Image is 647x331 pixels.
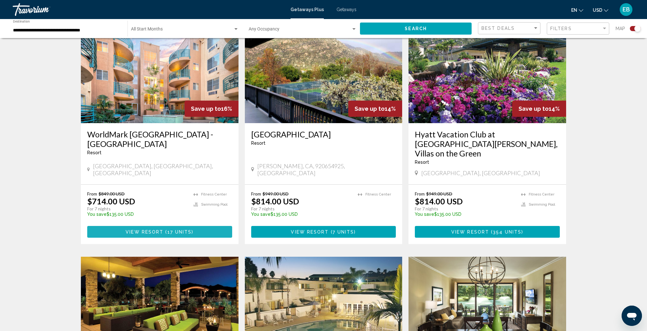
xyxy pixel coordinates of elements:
span: Map [616,24,625,33]
span: Save up to [519,105,549,112]
span: Save up to [355,105,385,112]
span: [GEOGRAPHIC_DATA], [GEOGRAPHIC_DATA] [421,169,540,176]
span: 354 units [493,229,521,235]
span: Resort [87,150,101,155]
span: Search [405,26,427,31]
span: You save [87,212,107,217]
span: [PERSON_NAME], CA, 920654925, [GEOGRAPHIC_DATA] [257,162,396,176]
span: Resort [415,160,429,165]
span: Filters [550,26,572,31]
span: From [415,191,425,196]
iframe: Button to launch messaging window [622,306,642,326]
p: For 7 nights [251,206,352,212]
a: Getaways Plus [291,7,324,12]
p: For 7 nights [415,206,515,212]
span: Swimming Pool [529,202,555,207]
img: A409E01X.jpg [81,22,239,123]
span: Best Deals [481,26,515,31]
p: $135.00 USD [251,212,352,217]
span: USD [593,8,602,13]
p: $814.00 USD [415,196,463,206]
span: Resort [251,141,265,146]
span: Fitness Center [529,192,554,196]
div: 16% [185,101,239,117]
span: EB [623,6,630,13]
span: $849.00 USD [99,191,125,196]
span: [GEOGRAPHIC_DATA], [GEOGRAPHIC_DATA], [GEOGRAPHIC_DATA] [93,162,232,176]
span: ( ) [489,229,523,235]
button: User Menu [618,3,634,16]
div: 14% [512,101,566,117]
a: Travorium [13,3,284,16]
p: $135.00 USD [415,212,515,217]
span: 7 units [333,229,354,235]
p: $714.00 USD [87,196,135,206]
mat-select: Sort by [481,26,539,31]
img: ii_vlw1.jpg [408,22,566,123]
button: Filter [547,22,609,35]
p: $135.00 USD [87,212,187,217]
div: 14% [348,101,402,117]
span: View Resort [291,229,329,235]
span: ( ) [329,229,356,235]
span: You save [251,212,271,217]
span: Save up to [191,105,221,112]
span: View Resort [451,229,489,235]
span: ( ) [163,229,193,235]
button: View Resort(354 units) [415,226,560,238]
p: For 7 nights [87,206,187,212]
button: View Resort(17 units) [87,226,232,238]
button: Change language [571,5,583,15]
a: WorldMark [GEOGRAPHIC_DATA] - [GEOGRAPHIC_DATA] [87,129,232,149]
span: From [251,191,261,196]
p: $814.00 USD [251,196,299,206]
span: en [571,8,577,13]
span: Swimming Pool [201,202,227,207]
span: From [87,191,97,196]
a: Hyatt Vacation Club at [GEOGRAPHIC_DATA][PERSON_NAME], Villas on the Green [415,129,560,158]
a: [GEOGRAPHIC_DATA] [251,129,396,139]
span: Fitness Center [201,192,227,196]
img: ii_rok1.jpg [245,22,402,123]
span: 17 units [167,229,192,235]
a: Getaways [337,7,356,12]
span: $949.00 USD [426,191,452,196]
span: View Resort [126,229,163,235]
button: Change currency [593,5,608,15]
span: $949.00 USD [263,191,289,196]
span: Fitness Center [365,192,391,196]
button: View Resort(7 units) [251,226,396,238]
button: Search [360,23,472,34]
span: You save [415,212,434,217]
